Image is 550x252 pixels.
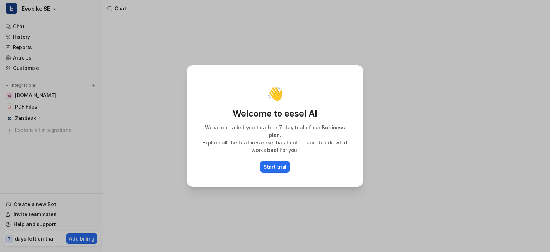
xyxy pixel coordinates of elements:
[195,124,355,139] p: We’ve upgraded you to a free 7-day trial of our
[260,161,290,173] button: Start trial
[195,139,355,154] p: Explore all the features eesel has to offer and decide what works best for you.
[195,108,355,119] p: Welcome to eesel AI
[267,86,283,101] p: 👋
[264,163,286,171] p: Start trial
